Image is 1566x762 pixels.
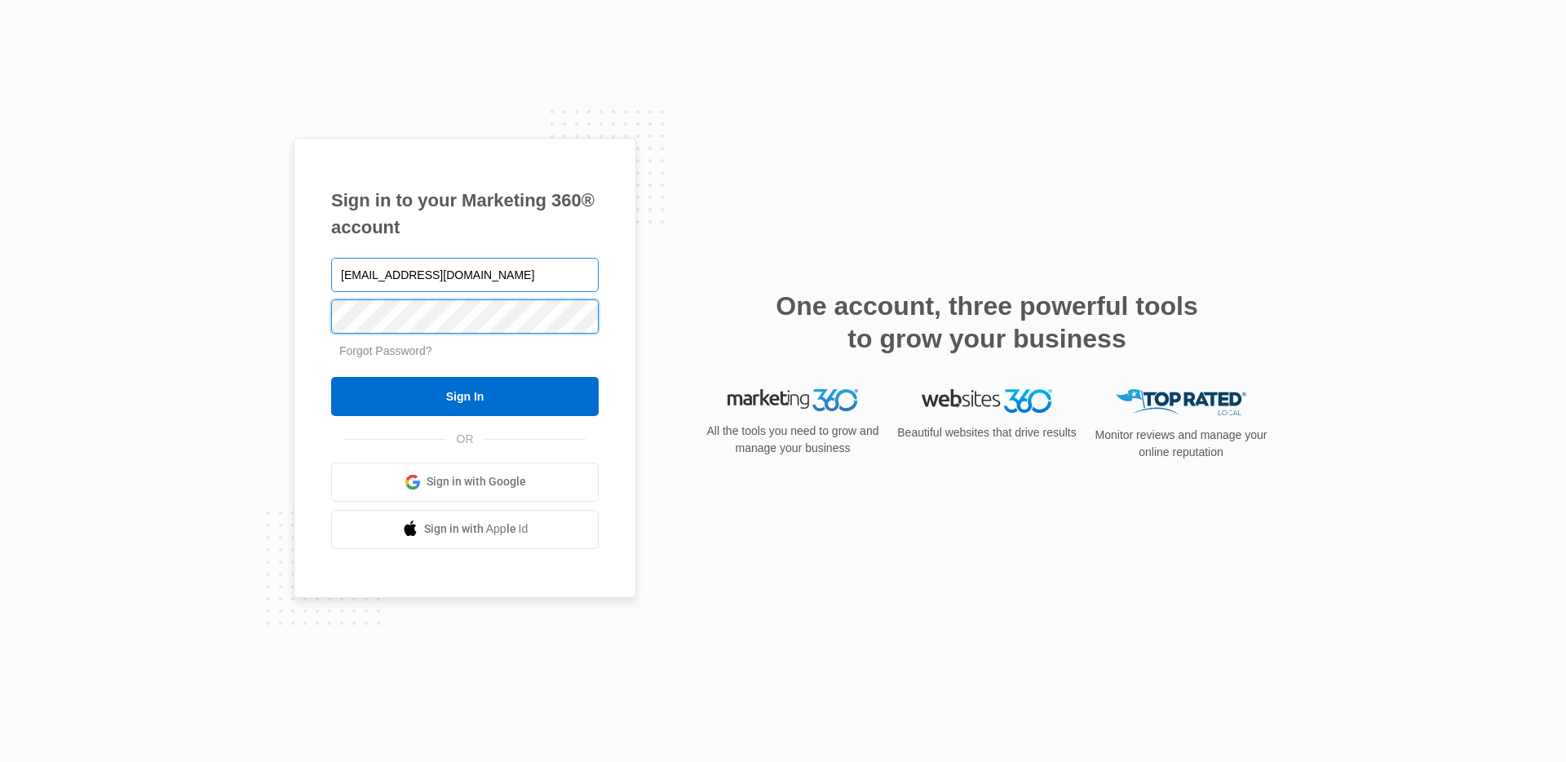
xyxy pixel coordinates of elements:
img: Top Rated Local [1116,389,1246,416]
input: Sign In [331,377,599,416]
img: Marketing 360 [728,389,858,412]
a: Sign in with Apple Id [331,510,599,549]
p: Beautiful websites that drive results [896,424,1078,441]
h2: One account, three powerful tools to grow your business [771,290,1203,355]
h1: Sign in to your Marketing 360® account [331,187,599,241]
img: Websites 360 [922,389,1052,413]
p: All the tools you need to grow and manage your business [701,423,884,457]
a: Forgot Password? [339,344,432,357]
a: Sign in with Google [331,463,599,502]
span: OR [445,431,485,448]
input: Email [331,258,599,292]
span: Sign in with Google [427,473,526,490]
p: Monitor reviews and manage your online reputation [1090,427,1272,461]
span: Sign in with Apple Id [424,521,529,538]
